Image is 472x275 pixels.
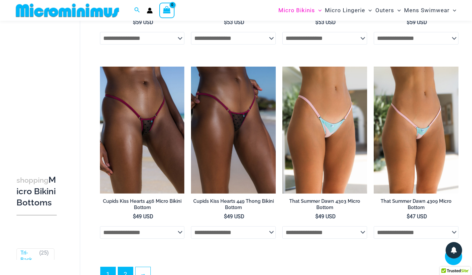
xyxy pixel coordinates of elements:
a: Micro LingerieMenu ToggleMenu Toggle [323,2,373,19]
span: $ [315,213,318,220]
span: 25 [41,250,47,256]
span: $ [133,213,136,220]
img: Cupids Kiss Hearts 449 Thong 01 [191,67,276,194]
h3: Micro Bikini Bottoms [16,174,57,208]
a: Account icon link [147,8,153,14]
img: That Summer Dawn 4303 Micro 01 [282,67,367,194]
a: That Summer Dawn 4303 Micro Bottom [282,198,367,213]
a: That Summer Dawn 4309 Micro 02That Summer Dawn 4309 Micro 01That Summer Dawn 4309 Micro 01 [374,67,458,194]
span: $ [224,19,227,25]
span: $ [224,213,227,220]
span: Mens Swimwear [404,2,450,19]
bdi: 53 USD [315,19,336,25]
span: Micro Bikinis [278,2,315,19]
span: $ [133,19,136,25]
a: Cupids Kiss Hearts 449 Thong Bikini Bottom [191,198,276,213]
span: Menu Toggle [365,2,372,19]
a: Cupids Kiss Hearts 456 Micro Bikini Bottom [100,198,185,213]
span: Menu Toggle [315,2,322,19]
span: Outers [375,2,394,19]
a: Cupids Kiss Hearts 449 Thong 01Cupids Kiss Hearts 323 Underwire Top 449 Thong 05Cupids Kiss Heart... [191,67,276,194]
span: Menu Toggle [450,2,456,19]
h2: That Summer Dawn 4309 Micro Bottom [374,198,458,210]
span: shopping [16,176,48,184]
iframe: TrustedSite Certified [16,22,76,154]
img: That Summer Dawn 4309 Micro 02 [374,67,458,194]
bdi: 49 USD [133,213,153,220]
bdi: 49 USD [315,213,336,220]
nav: Site Navigation [276,1,459,20]
a: Mens SwimwearMenu ToggleMenu Toggle [402,2,458,19]
span: Micro Lingerie [325,2,365,19]
a: That Summer Dawn 4309 Micro Bottom [374,198,458,213]
h2: Cupids Kiss Hearts 449 Thong Bikini Bottom [191,198,276,210]
span: $ [315,19,318,25]
h2: That Summer Dawn 4303 Micro Bottom [282,198,367,210]
bdi: 47 USD [407,213,427,220]
a: Search icon link [134,6,140,15]
a: Micro BikinisMenu ToggleMenu Toggle [277,2,323,19]
a: OutersMenu ToggleMenu Toggle [374,2,402,19]
bdi: 59 USD [133,19,153,25]
bdi: 59 USD [407,19,427,25]
a: That Summer Dawn 4303 Micro 01That Summer Dawn 3063 Tri Top 4303 Micro 05That Summer Dawn 3063 Tr... [282,67,367,194]
a: Cupids Kiss Hearts 456 Micro 01Cupids Kiss Hearts 323 Underwire Top 456 Micro 06Cupids Kiss Heart... [100,67,185,194]
bdi: 53 USD [224,19,244,25]
bdi: 49 USD [224,213,244,220]
img: MM SHOP LOGO FLAT [13,3,122,18]
span: Menu Toggle [394,2,401,19]
img: Cupids Kiss Hearts 456 Micro 01 [100,67,185,194]
h2: Cupids Kiss Hearts 456 Micro Bikini Bottom [100,198,185,210]
a: View Shopping Cart, empty [159,3,174,18]
span: $ [407,213,410,220]
span: $ [407,19,410,25]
